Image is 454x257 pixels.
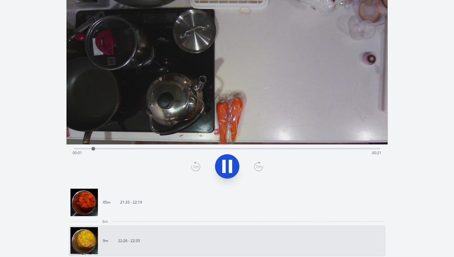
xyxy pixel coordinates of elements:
p: 22:26 - 22:35 [118,238,140,243]
span: 6m [102,219,108,224]
span: 00:21 [372,150,381,155]
p: 9m [103,238,108,243]
img: 250927132645_thumb.jpeg [70,227,98,255]
p: 45m [103,200,110,205]
p: 21:33 - 22:19 [120,200,142,205]
span: 00:01 [73,150,82,155]
img: 250927123433_thumb.jpeg [70,189,98,216]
